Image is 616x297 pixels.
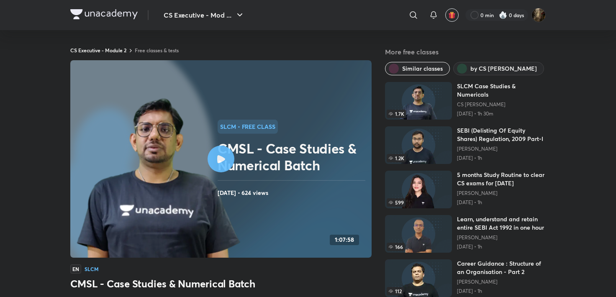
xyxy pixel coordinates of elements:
[457,110,546,117] p: [DATE] • 1h 30m
[457,171,546,187] h6: 5 months Study Routine to clear CS exams for [DATE]
[387,154,406,162] span: 1.2K
[448,11,456,19] img: avatar
[531,8,546,22] img: Bidita Banik
[453,62,544,75] button: by CS Amit Vohra
[70,47,126,54] a: CS Executive - Module 2
[457,199,546,206] p: [DATE] • 1h
[135,47,179,54] a: Free classes & tests
[70,264,81,274] span: EN
[385,62,450,75] button: Similar classes
[85,266,99,271] h4: SLCM
[457,101,546,108] a: CS [PERSON_NAME]
[218,187,368,198] h4: [DATE] • 624 views
[387,243,405,251] span: 166
[387,198,406,207] span: 599
[445,8,459,22] button: avatar
[457,215,546,232] h6: Learn, understand and retain entire SEBI Act 1992 in one hour
[385,47,546,57] h5: More free classes
[70,277,372,290] h3: CMSL - Case Studies & Numerical Batch
[457,155,546,161] p: [DATE] • 1h
[457,126,546,143] h6: SEBI (Delisting Of Equity Shares) Regulation, 2009 Part-I
[387,287,403,295] span: 112
[159,7,250,23] button: CS Executive - Mod ...
[70,9,138,19] img: Company Logo
[457,234,546,241] a: [PERSON_NAME]
[457,190,546,197] a: [PERSON_NAME]
[457,259,546,276] h6: Career Guidance : Structure of an Organisation - Part 2
[457,279,546,285] a: [PERSON_NAME]
[499,11,507,19] img: streak
[70,9,138,21] a: Company Logo
[457,146,546,152] a: [PERSON_NAME]
[457,288,546,294] p: [DATE] • 1h
[470,64,537,73] span: by CS Amit Vohra
[218,140,368,174] h2: CMSL - Case Studies & Numerical Batch
[387,110,406,118] span: 1.7K
[335,236,354,243] h4: 1:07:58
[402,64,443,73] span: Similar classes
[457,82,546,99] h6: SLCM Case Studies & Numericals
[457,243,546,250] p: [DATE] • 1h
